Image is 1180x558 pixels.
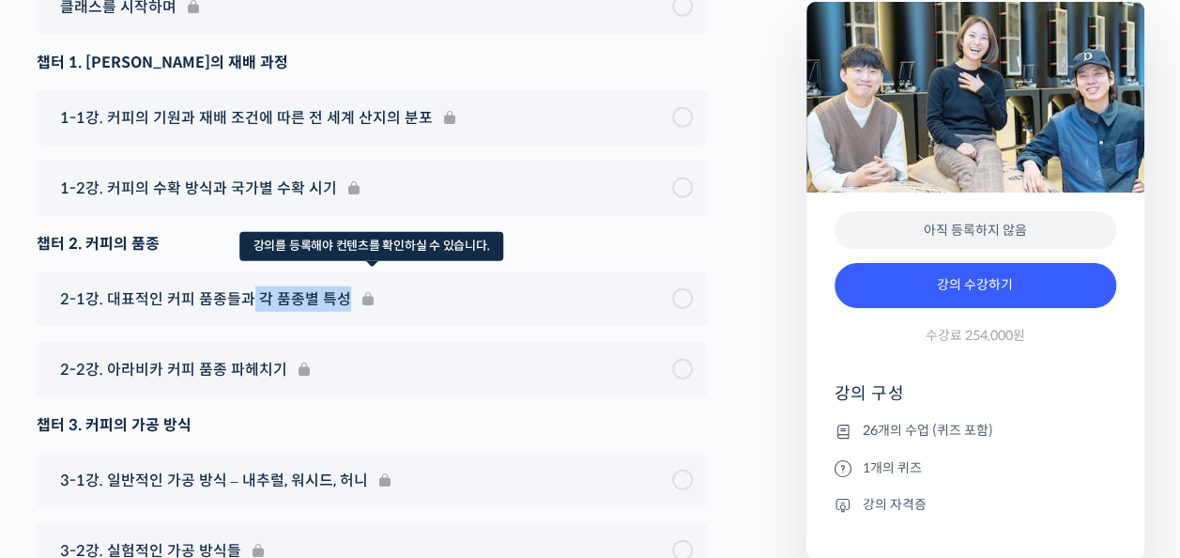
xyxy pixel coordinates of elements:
h4: 강의 구성 [835,382,1116,420]
span: 대화 [172,431,194,446]
span: 홈 [59,430,70,445]
a: 대화 [124,402,242,449]
li: 강의 자격증 [835,493,1116,516]
span: 수강료 254,000원 [926,327,1025,345]
a: 설정 [242,402,360,449]
a: 홈 [6,402,124,449]
div: 아직 등록하지 않음 [835,211,1116,250]
li: 26개의 수업 (퀴즈 포함) [835,420,1116,442]
div: 챕터 3. 커피의 가공 방식 [37,412,707,438]
div: 챕터 1. [PERSON_NAME]의 재배 과정 [37,50,707,75]
a: 강의 수강하기 [835,263,1116,308]
div: 챕터 2. 커피의 품종 [37,231,707,256]
li: 1개의 퀴즈 [835,457,1116,479]
span: 설정 [290,430,313,445]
